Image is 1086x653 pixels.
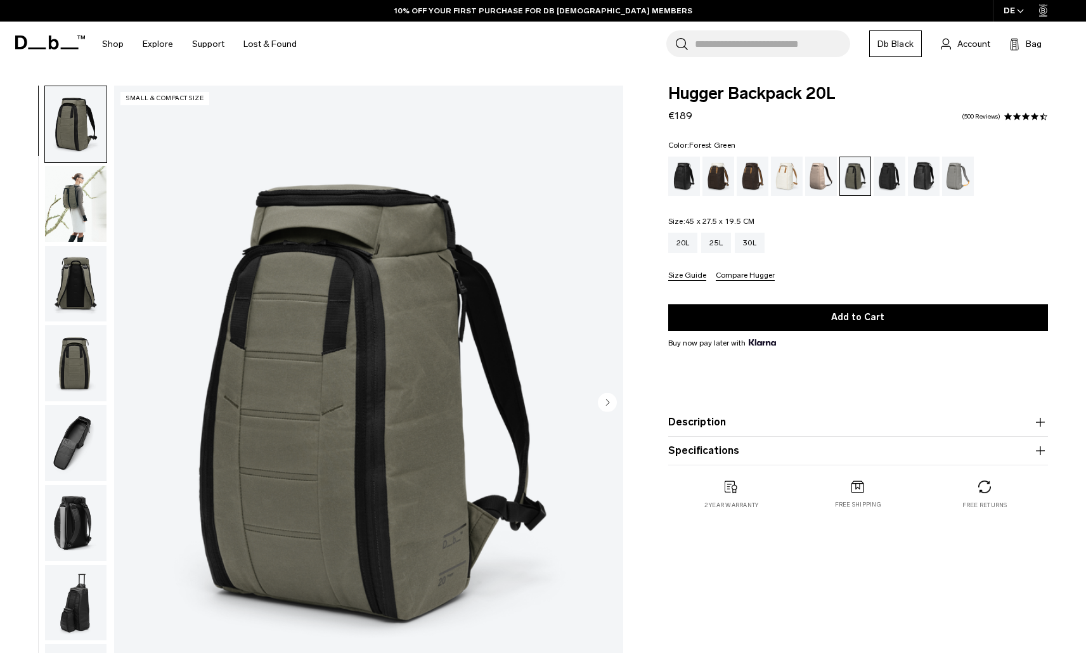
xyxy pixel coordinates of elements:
a: 10% OFF YOUR FIRST PURCHASE FOR DB [DEMOGRAPHIC_DATA] MEMBERS [394,5,692,16]
span: Bag [1026,37,1042,51]
a: Black Out [668,157,700,196]
a: Db Black [869,30,922,57]
a: Shop [102,22,124,67]
button: Hugger Backpack 20L Forest Green [44,404,107,482]
span: Hugger Backpack 20L [668,86,1048,102]
button: Hugger Backpack 20L Forest Green [44,245,107,323]
a: Fogbow Beige [805,157,837,196]
p: Small & Compact Size [120,92,209,105]
a: 30L [735,233,765,253]
p: Free shipping [835,500,881,509]
img: Hugger Backpack 20L Forest Green [45,325,107,401]
a: 20L [668,233,698,253]
button: Bag [1009,36,1042,51]
button: Size Guide [668,271,706,281]
a: Lost & Found [243,22,297,67]
button: Hugger Backpack 20L Forest Green [44,165,107,243]
button: Add to Cart [668,304,1048,331]
a: Support [192,22,224,67]
a: Espresso [737,157,768,196]
p: 2 year warranty [704,501,759,510]
span: Buy now pay later with [668,337,776,349]
a: Sand Grey [942,157,974,196]
a: 500 reviews [962,113,1000,120]
a: Oatmilk [771,157,803,196]
button: Specifications [668,443,1048,458]
a: Explore [143,22,173,67]
a: Charcoal Grey [874,157,905,196]
img: {"height" => 20, "alt" => "Klarna"} [749,339,776,346]
span: Forest Green [689,141,735,150]
img: Hugger Backpack 20L Forest Green [45,485,107,561]
p: Free returns [962,501,1007,510]
button: Compare Hugger [716,271,775,281]
img: Hugger Backpack 20L Forest Green [45,405,107,481]
a: Account [941,36,990,51]
button: Description [668,415,1048,430]
button: Hugger Backpack 20L Forest Green [44,564,107,642]
legend: Color: [668,141,736,149]
span: 45 x 27.5 x 19.5 CM [685,217,755,226]
button: Hugger Backpack 20L Forest Green [44,325,107,402]
span: Account [957,37,990,51]
img: Hugger Backpack 20L Forest Green [45,166,107,242]
nav: Main Navigation [93,22,306,67]
img: Hugger Backpack 20L Forest Green [45,246,107,322]
a: Cappuccino [702,157,734,196]
button: Hugger Backpack 20L Forest Green [44,484,107,562]
img: Hugger Backpack 20L Forest Green [45,86,107,162]
a: Reflective Black [908,157,940,196]
button: Hugger Backpack 20L Forest Green [44,86,107,163]
button: Next slide [598,392,617,414]
a: 25L [701,233,731,253]
legend: Size: [668,217,755,225]
img: Hugger Backpack 20L Forest Green [45,565,107,641]
span: €189 [668,110,692,122]
a: Forest Green [839,157,871,196]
